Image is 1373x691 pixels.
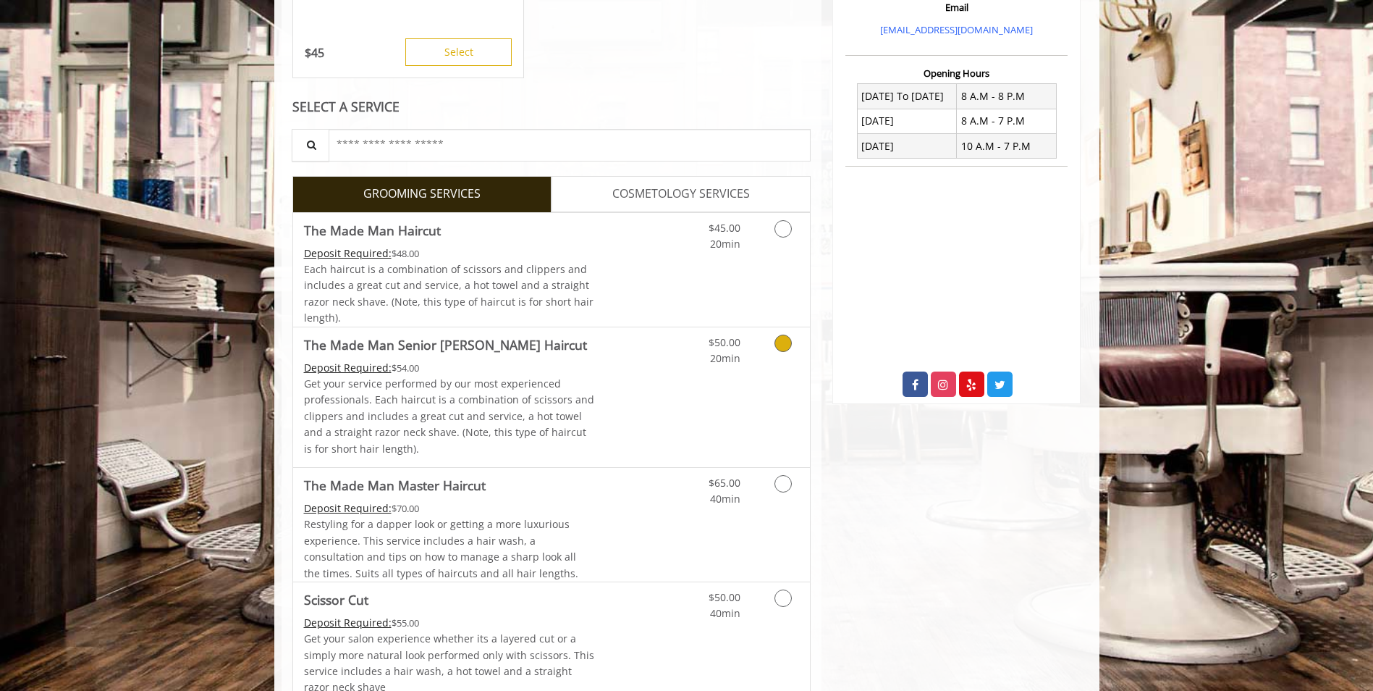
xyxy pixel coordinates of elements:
p: 45 [305,45,324,61]
span: 40min [710,492,740,506]
span: 20min [710,351,740,365]
span: This service needs some Advance to be paid before we block your appointment [304,246,392,260]
span: $65.00 [709,476,740,490]
span: $50.00 [709,590,740,604]
td: 8 A.M - 8 P.M [957,84,1057,109]
span: 20min [710,237,740,251]
b: The Made Man Haircut [304,220,441,240]
span: COSMETOLOGY SERVICES [612,185,750,204]
a: [EMAIL_ADDRESS][DOMAIN_NAME] [880,23,1033,36]
h3: Email [849,2,1064,12]
span: This service needs some Advance to be paid before we block your appointment [304,501,392,515]
div: SELECT A SERVICE [292,100,811,114]
td: 10 A.M - 7 P.M [957,134,1057,159]
span: Restyling for a dapper look or getting a more luxurious experience. This service includes a hair ... [304,517,578,579]
span: This service needs some Advance to be paid before we block your appointment [304,361,392,374]
span: Each haircut is a combination of scissors and clippers and includes a great cut and service, a ho... [304,262,593,324]
button: Select [405,38,512,66]
td: 8 A.M - 7 P.M [957,109,1057,133]
div: $54.00 [304,360,595,376]
b: Scissor Cut [304,590,368,610]
td: [DATE] To [DATE] [857,84,957,109]
span: $ [305,45,311,61]
span: 40min [710,606,740,620]
h3: Opening Hours [845,68,1068,78]
div: $55.00 [304,615,595,631]
div: $48.00 [304,246,595,261]
td: [DATE] [857,109,957,133]
td: [DATE] [857,134,957,159]
div: $70.00 [304,501,595,516]
span: GROOMING SERVICES [363,185,481,204]
span: $50.00 [709,335,740,349]
span: This service needs some Advance to be paid before we block your appointment [304,616,392,629]
p: Get your service performed by our most experienced professionals. Each haircut is a combination o... [304,376,595,457]
span: $45.00 [709,221,740,235]
b: The Made Man Master Haircut [304,475,486,495]
b: The Made Man Senior [PERSON_NAME] Haircut [304,335,587,355]
button: Service Search [292,129,329,162]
